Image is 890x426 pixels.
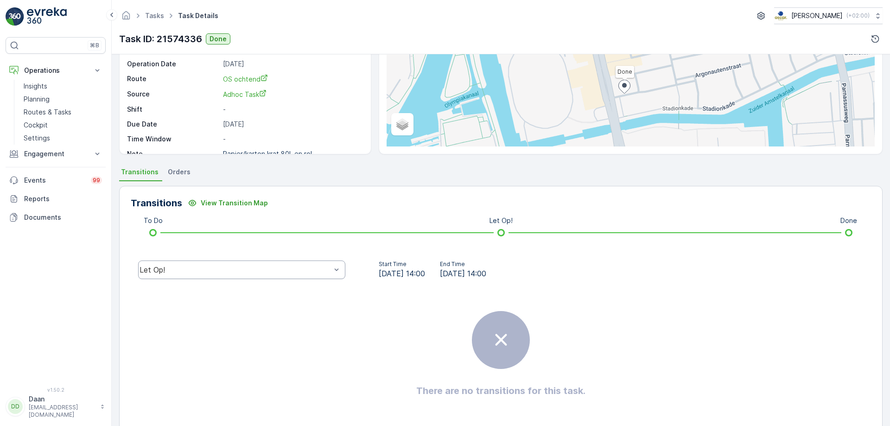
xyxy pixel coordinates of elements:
[93,177,100,184] p: 99
[127,74,219,84] p: Route
[24,82,47,91] p: Insights
[791,11,843,20] p: [PERSON_NAME]
[127,120,219,129] p: Due Date
[223,74,361,84] a: OS ochtend
[127,59,219,69] p: Operation Date
[223,150,319,158] p: Papier/karton krat 80L en rol ...
[223,120,361,129] p: [DATE]
[20,132,106,145] a: Settings
[206,33,230,45] button: Done
[440,268,486,279] span: [DATE] 14:00
[392,114,413,134] a: Layers
[6,171,106,190] a: Events99
[416,384,585,398] h2: There are no transitions for this task.
[440,261,486,268] p: End Time
[24,134,50,143] p: Settings
[144,216,163,225] p: To Do
[24,66,87,75] p: Operations
[223,89,361,99] a: Adhoc Task
[121,167,159,177] span: Transitions
[127,89,219,99] p: Source
[24,108,71,117] p: Routes & Tasks
[210,34,227,44] p: Done
[223,90,267,98] span: Adhoc Task
[489,216,513,225] p: Let Op!
[6,394,106,419] button: DDDaan[EMAIL_ADDRESS][DOMAIN_NAME]
[24,176,85,185] p: Events
[840,216,857,225] p: Done
[119,32,202,46] p: Task ID: 21574336
[27,7,67,26] img: logo_light-DOdMpM7g.png
[8,399,23,414] div: DD
[24,149,87,159] p: Engagement
[201,198,268,208] p: View Transition Map
[24,194,102,203] p: Reports
[6,145,106,163] button: Engagement
[20,119,106,132] a: Cockpit
[846,12,870,19] p: ( +02:00 )
[182,196,273,210] button: View Transition Map
[223,59,361,69] p: [DATE]
[29,404,95,419] p: [EMAIL_ADDRESS][DOMAIN_NAME]
[24,213,102,222] p: Documents
[223,75,268,83] span: OS ochtend
[24,121,48,130] p: Cockpit
[6,61,106,80] button: Operations
[6,7,24,26] img: logo
[176,11,220,20] span: Task Details
[24,95,50,104] p: Planning
[29,394,95,404] p: Daan
[774,11,788,21] img: basis-logo_rgb2x.png
[131,196,182,210] p: Transitions
[140,266,331,274] div: Let Op!
[90,42,99,49] p: ⌘B
[6,190,106,208] a: Reports
[127,149,219,159] p: Note
[127,134,219,144] p: Time Window
[6,387,106,393] span: v 1.50.2
[20,106,106,119] a: Routes & Tasks
[168,167,191,177] span: Orders
[223,105,361,114] p: -
[379,261,425,268] p: Start Time
[223,134,361,144] p: -
[127,105,219,114] p: Shift
[20,80,106,93] a: Insights
[379,268,425,279] span: [DATE] 14:00
[774,7,883,24] button: [PERSON_NAME](+02:00)
[121,14,131,22] a: Homepage
[145,12,164,19] a: Tasks
[6,208,106,227] a: Documents
[20,93,106,106] a: Planning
